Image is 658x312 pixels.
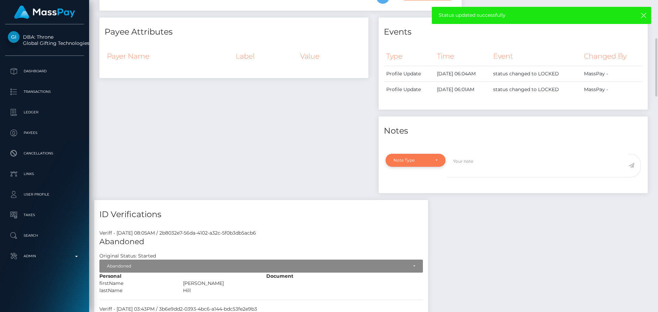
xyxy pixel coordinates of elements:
a: Taxes [5,207,84,224]
p: Admin [8,251,81,261]
td: status changed to LOCKED [491,66,582,82]
th: Changed By [582,47,643,66]
div: Abandoned [107,263,408,269]
strong: Document [266,273,293,279]
button: Abandoned [99,260,423,273]
th: Value [298,47,363,65]
a: Ledger [5,104,84,121]
th: Type [384,47,435,66]
p: Dashboard [8,66,81,76]
strong: Personal [99,273,121,279]
p: Ledger [8,107,81,117]
p: Payees [8,128,81,138]
h4: Events [384,26,643,38]
h4: Payee Attributes [105,26,363,38]
td: Profile Update [384,66,435,82]
a: Admin [5,248,84,265]
td: status changed to LOCKED [491,82,582,97]
td: MassPay - [582,66,643,82]
span: Status updated successfully [439,12,622,19]
p: User Profile [8,189,81,200]
div: lastName [94,287,178,294]
th: Label [233,47,298,65]
td: MassPay - [582,82,643,97]
a: Transactions [5,83,84,100]
p: Taxes [8,210,81,220]
h4: ID Verifications [99,209,423,221]
a: User Profile [5,186,84,203]
div: Note Type [393,158,430,163]
h4: Notes [384,125,643,137]
img: MassPay Logo [14,5,75,19]
th: Event [491,47,582,66]
a: Links [5,165,84,183]
p: Cancellations [8,148,81,159]
h5: Abandoned [99,237,423,247]
div: Veriff - [DATE] 08:05AM / 2b8032e7-56da-4102-a32c-5f0b3db5acb6 [94,229,428,237]
button: Note Type [386,154,446,167]
span: DBA: Throne Global Gifting Technologies Inc [5,34,84,46]
td: [DATE] 06:04AM [435,66,491,82]
td: Profile Update [384,82,435,97]
th: Time [435,47,491,66]
p: Transactions [8,87,81,97]
div: Hill [178,287,261,294]
a: Dashboard [5,63,84,80]
td: [DATE] 06:01AM [435,82,491,97]
a: Cancellations [5,145,84,162]
p: Search [8,230,81,241]
img: Global Gifting Technologies Inc [8,31,20,43]
p: Links [8,169,81,179]
div: [PERSON_NAME] [178,280,261,287]
a: Search [5,227,84,244]
h7: Original Status: Started [99,253,156,259]
th: Payer Name [105,47,233,65]
a: Payees [5,124,84,141]
div: firstName [94,280,178,287]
